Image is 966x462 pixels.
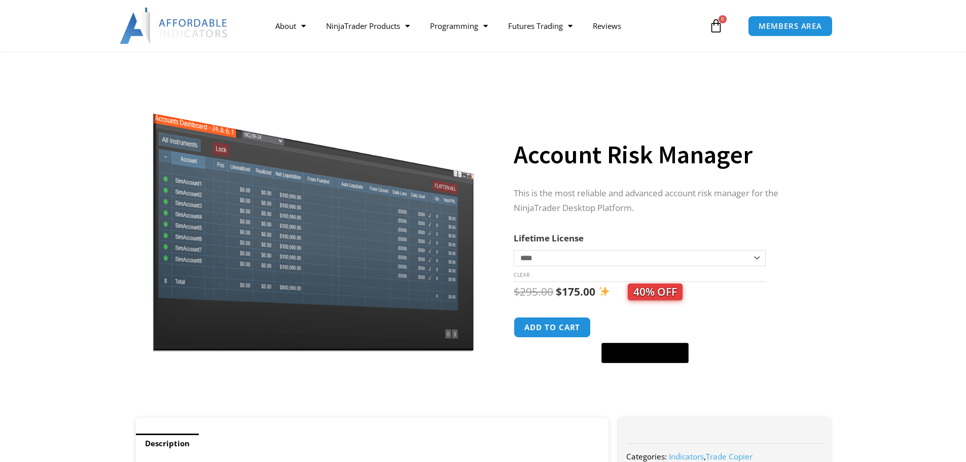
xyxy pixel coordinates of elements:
span: , [669,451,753,461]
nav: Menu [265,14,706,38]
a: Indicators [669,451,704,461]
span: $ [514,285,520,299]
h1: Account Risk Manager [514,137,810,172]
a: 0 [694,11,738,41]
bdi: 295.00 [514,285,553,299]
a: Clear options [514,271,529,278]
a: Description [136,434,199,453]
span: 40% OFF [628,283,683,300]
bdi: 175.00 [556,285,595,299]
a: Programming [420,14,498,38]
span: Categories: [626,451,667,461]
span: MEMBERS AREA [759,22,822,30]
img: Screenshot 2024-08-26 15462845454 [150,92,476,352]
a: MEMBERS AREA [748,16,833,37]
p: This is the most reliable and advanced account risk manager for the NinjaTrader Desktop Platform. [514,186,810,216]
span: 0 [719,15,727,23]
iframe: Secure express checkout frame [599,315,691,340]
label: Lifetime License [514,232,584,244]
a: Reviews [583,14,631,38]
span: $ [556,285,562,299]
a: NinjaTrader Products [316,14,420,38]
a: About [265,14,316,38]
a: Futures Trading [498,14,583,38]
button: Add to cart [514,317,591,338]
img: ✨ [599,286,610,297]
a: Trade Copier [706,451,753,461]
button: Buy with GPay [601,343,689,363]
img: LogoAI | Affordable Indicators – NinjaTrader [120,8,229,44]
